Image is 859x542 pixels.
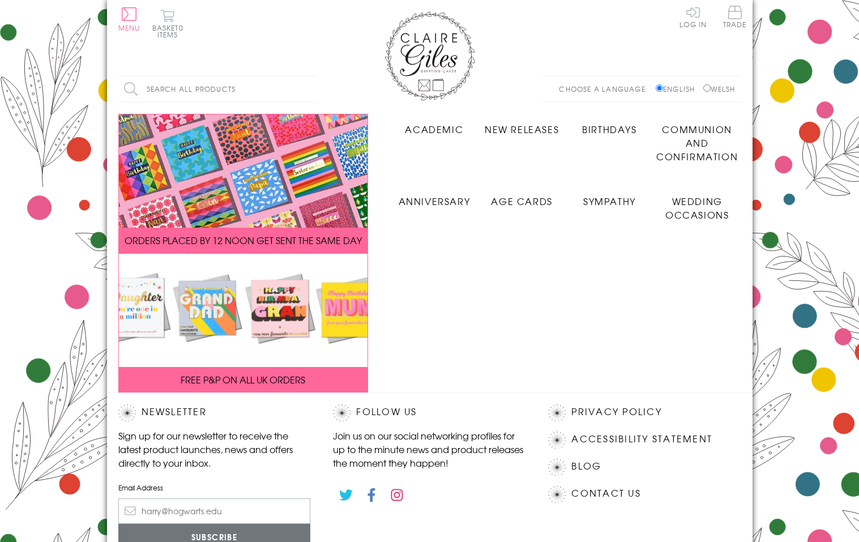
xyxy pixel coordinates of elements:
input: English [656,84,663,92]
a: Sympathy [566,186,653,208]
a: Anniversary [391,186,478,208]
span: Communion and Confirmation [656,122,738,163]
a: Blog [571,459,601,474]
input: Welsh [703,84,711,92]
input: harry@hogwarts.edu [118,498,311,524]
a: Wedding Occasions [653,186,741,221]
span: FREE P&P ON ALL UK ORDERS [181,373,305,386]
label: English [656,84,700,94]
span: Menu [118,23,140,33]
label: Email Address [118,483,311,493]
img: Claire Giles Greetings Cards [384,11,475,101]
a: Contact Us [571,486,640,501]
button: Basket0 items [152,9,183,38]
a: Academic [391,114,478,136]
a: Accessibility Statement [571,432,712,447]
span: 0 items [157,23,183,40]
p: Sign up for our newsletter to receive the latest product launches, news and offers directly to yo... [118,429,311,470]
label: Welsh [703,84,736,94]
input: Search all products [118,76,317,102]
span: New Releases [485,122,559,136]
span: Sympathy [583,194,636,208]
a: Communion and Confirmation [653,114,741,163]
span: Academic [405,122,463,136]
p: Choose a language: [559,84,653,94]
span: Wedding Occasions [665,194,729,221]
span: Anniversary [399,194,471,208]
a: Privacy Policy [571,404,661,420]
span: Trade [723,6,747,28]
span: Age Cards [491,194,552,208]
input: Search [305,76,317,102]
a: New Releases [478,114,566,136]
h2: Newsletter [118,404,311,421]
h2: Follow Us [333,404,525,421]
a: Age Cards [478,186,566,208]
p: Join us on our social networking profiles for up to the minute news and product releases the mome... [333,429,525,470]
span: ORDERS PLACED BY 12 NOON GET SENT THE SAME DAY [125,233,362,247]
span: Birthdays [582,122,636,136]
a: Log In [679,6,707,28]
a: Trade [723,6,747,30]
button: Menu [118,7,140,31]
a: Birthdays [566,114,653,136]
